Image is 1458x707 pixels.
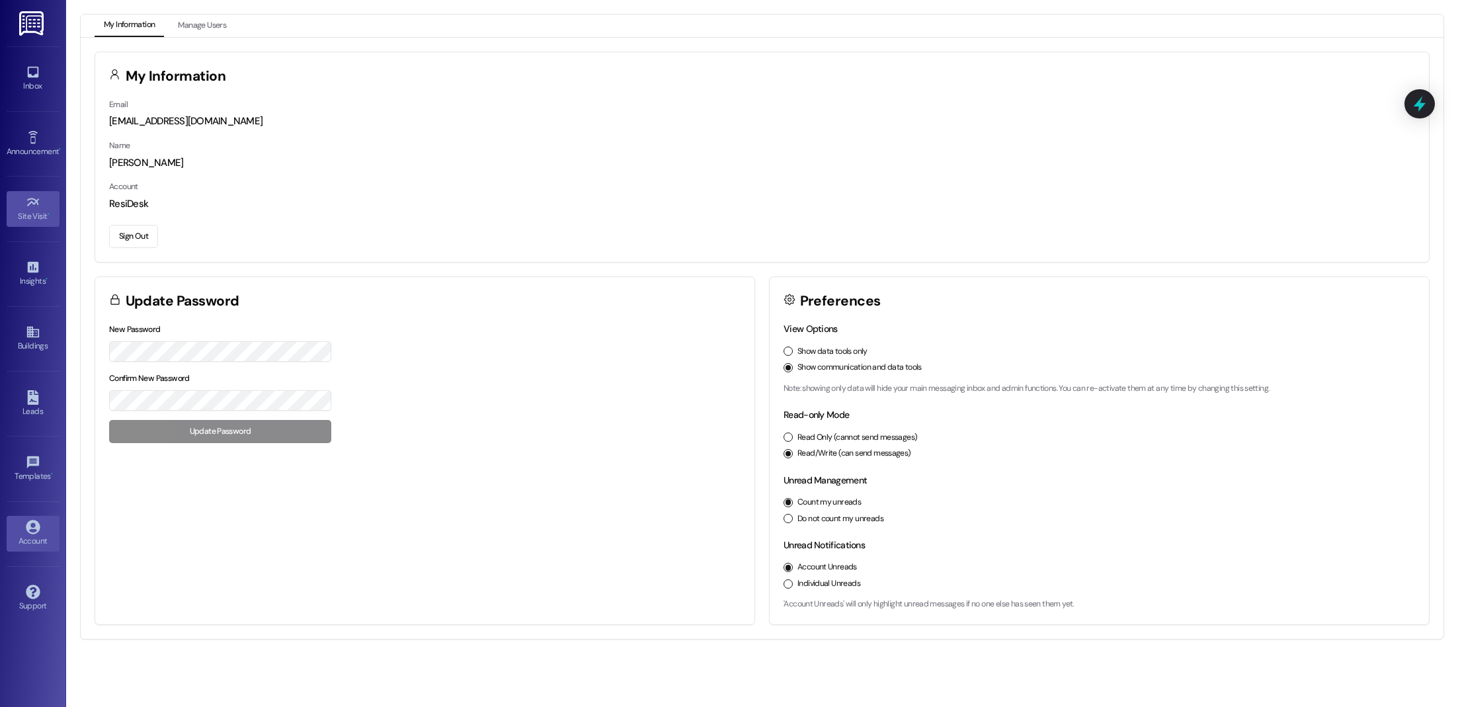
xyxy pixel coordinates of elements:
div: ResiDesk [109,197,1415,211]
h3: Update Password [126,294,239,308]
p: 'Account Unreads' will only highlight unread messages if no one else has seen them yet. [784,599,1415,610]
label: New Password [109,324,161,335]
div: [EMAIL_ADDRESS][DOMAIN_NAME] [109,114,1415,128]
div: [PERSON_NAME] [109,156,1415,170]
label: Unread Management [784,474,867,486]
span: • [48,210,50,219]
span: • [59,145,61,154]
h3: My Information [126,69,226,83]
label: Account Unreads [797,561,857,573]
label: Read Only (cannot send messages) [797,432,917,444]
a: Insights • [7,256,60,292]
label: Unread Notifications [784,539,865,551]
a: Account [7,516,60,552]
button: Manage Users [169,15,235,37]
a: Templates • [7,451,60,487]
label: Confirm New Password [109,373,190,384]
label: View Options [784,323,838,335]
label: Do not count my unreads [797,513,883,525]
label: Email [109,99,128,110]
label: Show data tools only [797,346,868,358]
p: Note: showing only data will hide your main messaging inbox and admin functions. You can re-activ... [784,383,1415,395]
label: Read/Write (can send messages) [797,448,911,460]
button: My Information [95,15,164,37]
label: Show communication and data tools [797,362,922,374]
span: • [51,470,53,479]
label: Individual Unreads [797,578,860,590]
label: Read-only Mode [784,409,849,421]
img: ResiDesk Logo [19,11,46,36]
label: Count my unreads [797,497,861,509]
button: Sign Out [109,225,158,248]
a: Buildings [7,321,60,356]
span: • [46,274,48,284]
h3: Preferences [800,294,881,308]
label: Name [109,140,130,151]
a: Leads [7,386,60,422]
a: Site Visit • [7,191,60,227]
label: Account [109,181,138,192]
a: Support [7,581,60,616]
a: Inbox [7,61,60,97]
